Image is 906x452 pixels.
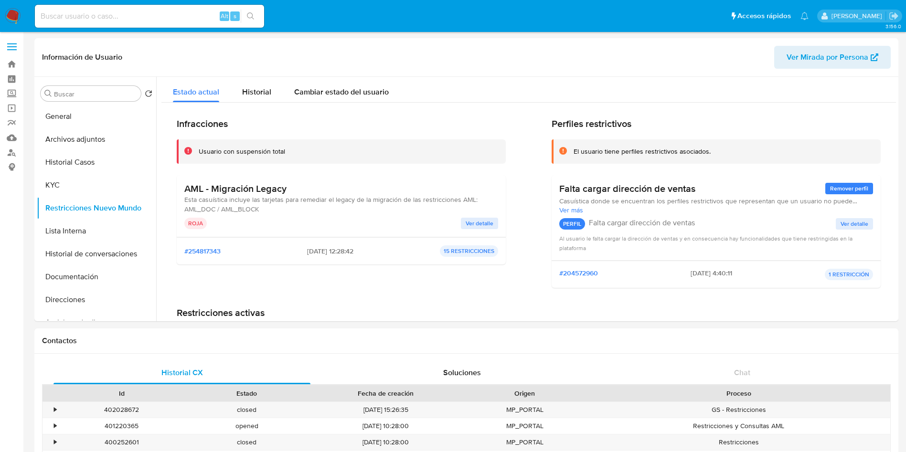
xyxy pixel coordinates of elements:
div: • [54,438,56,447]
div: Estado [191,389,303,398]
span: Alt [221,11,228,21]
button: General [37,105,156,128]
button: Ver Mirada por Persona [774,46,891,69]
div: [DATE] 10:28:00 [309,418,462,434]
h1: Información de Usuario [42,53,122,62]
button: Historial Casos [37,151,156,174]
a: Notificaciones [800,12,809,20]
span: s [234,11,236,21]
div: 402028672 [59,402,184,418]
div: Fecha de creación [316,389,456,398]
button: Buscar [44,90,52,97]
div: • [54,405,56,414]
div: opened [184,418,309,434]
div: closed [184,402,309,418]
div: Restricciones y Consultas AML [587,418,890,434]
button: Anticipos de dinero [37,311,156,334]
button: KYC [37,174,156,197]
div: MP_PORTAL [462,402,587,418]
a: Salir [889,11,899,21]
div: Proceso [594,389,884,398]
span: Historial CX [161,367,203,378]
input: Buscar usuario o caso... [35,10,264,22]
button: Volver al orden por defecto [145,90,152,100]
button: search-icon [241,10,260,23]
button: Archivos adjuntos [37,128,156,151]
button: Lista Interna [37,220,156,242]
div: 400252601 [59,434,184,450]
h1: Contactos [42,336,891,346]
div: Id [66,389,178,398]
button: Documentación [37,265,156,288]
div: Restricciones [587,434,890,450]
span: Accesos rápidos [737,11,791,21]
button: Direcciones [37,288,156,311]
input: Buscar [54,90,137,98]
div: MP_PORTAL [462,434,587,450]
span: Ver Mirada por Persona [787,46,868,69]
span: Soluciones [443,367,481,378]
div: [DATE] 15:26:35 [309,402,462,418]
button: Restricciones Nuevo Mundo [37,197,156,220]
div: 401220365 [59,418,184,434]
div: Origen [469,389,581,398]
button: Historial de conversaciones [37,242,156,265]
div: GS - Restricciones [587,402,890,418]
p: agostina.faruolo@mercadolibre.com [831,11,885,21]
span: Chat [734,367,750,378]
div: [DATE] 10:28:00 [309,434,462,450]
div: • [54,421,56,431]
div: MP_PORTAL [462,418,587,434]
div: closed [184,434,309,450]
